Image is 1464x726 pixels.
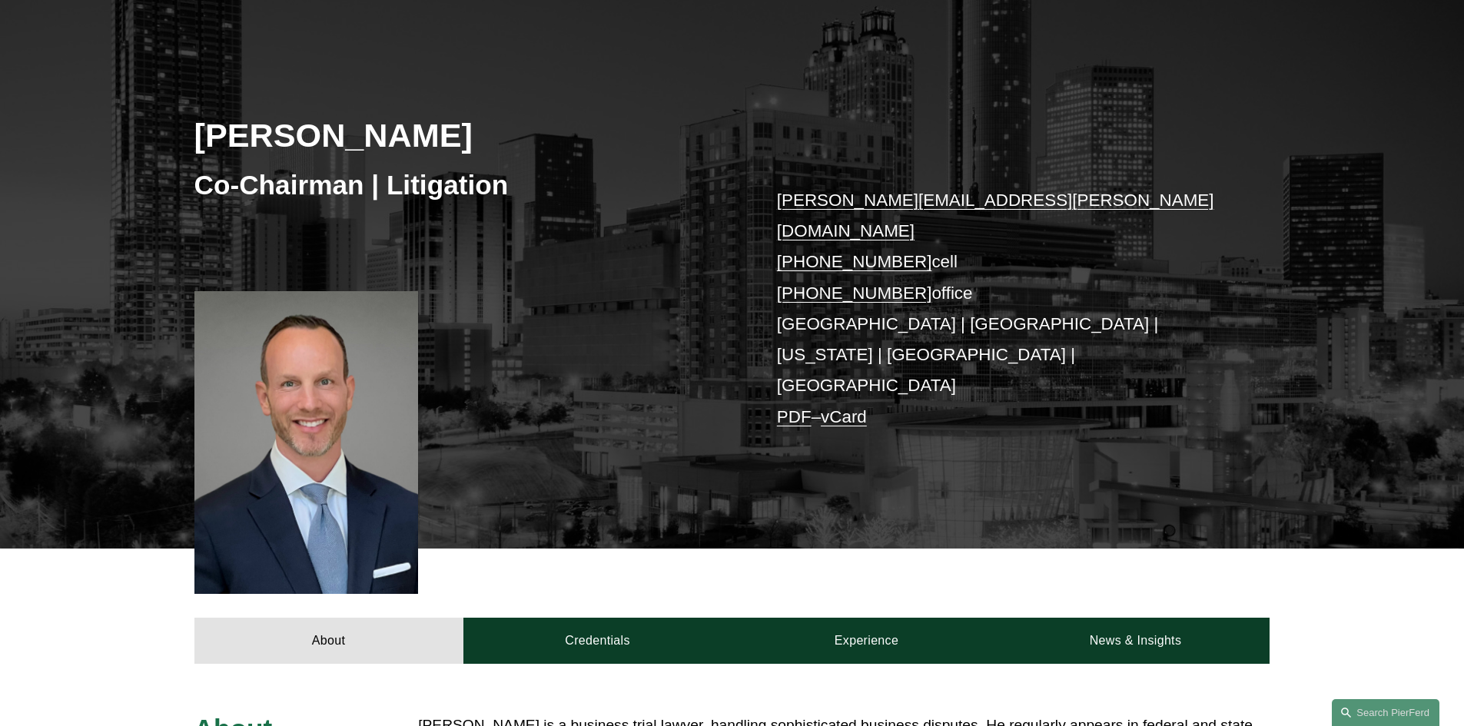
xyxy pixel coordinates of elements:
a: Search this site [1332,699,1439,726]
h2: [PERSON_NAME] [194,115,732,155]
a: [PHONE_NUMBER] [777,252,932,271]
a: [PHONE_NUMBER] [777,283,932,303]
a: [PERSON_NAME][EMAIL_ADDRESS][PERSON_NAME][DOMAIN_NAME] [777,191,1214,240]
a: Experience [732,618,1001,664]
a: vCard [821,407,867,426]
a: Credentials [463,618,732,664]
a: About [194,618,463,664]
a: News & Insights [1001,618,1270,664]
p: cell office [GEOGRAPHIC_DATA] | [GEOGRAPHIC_DATA] | [US_STATE] | [GEOGRAPHIC_DATA] | [GEOGRAPHIC_... [777,185,1225,433]
h3: Co-Chairman | Litigation [194,168,732,202]
a: PDF [777,407,812,426]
